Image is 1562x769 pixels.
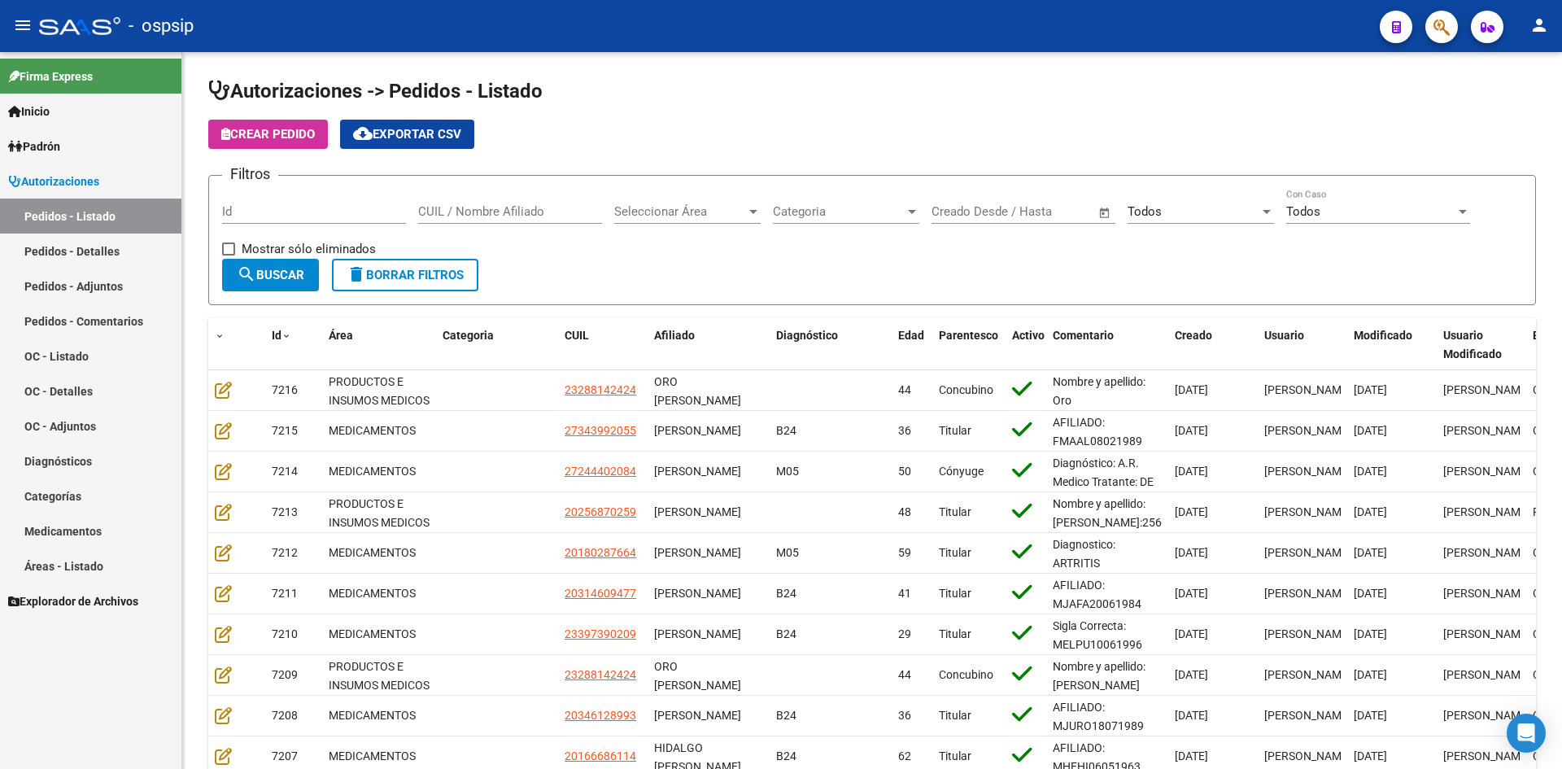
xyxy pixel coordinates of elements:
[565,329,589,342] span: CUIL
[1168,318,1258,372] datatable-header-cell: Creado
[1175,383,1208,396] span: [DATE]
[1264,668,1351,681] span: [PERSON_NAME]
[565,424,636,437] span: 27343992055
[265,318,322,372] datatable-header-cell: Id
[898,709,911,722] span: 36
[208,120,328,149] button: Crear Pedido
[939,546,971,559] span: Titular
[329,465,416,478] span: MEDICAMENTOS
[932,204,997,219] input: Fecha inicio
[654,375,741,407] span: ORO [PERSON_NAME]
[208,80,543,103] span: Autorizaciones -> Pedidos - Listado
[1443,587,1530,600] span: [PERSON_NAME]
[939,505,971,518] span: Titular
[1264,424,1351,437] span: [PERSON_NAME]
[222,163,278,186] h3: Filtros
[1347,318,1437,372] datatable-header-cell: Modificado
[13,15,33,35] mat-icon: menu
[939,749,971,762] span: Titular
[1354,329,1412,342] span: Modificado
[436,318,558,372] datatable-header-cell: Categoria
[1264,709,1351,722] span: [PERSON_NAME]
[773,204,905,219] span: Categoria
[1443,546,1530,559] span: [PERSON_NAME]
[329,546,416,559] span: MEDICAMENTOS
[1175,546,1208,559] span: [DATE]
[565,627,636,640] span: 23397390209
[565,709,636,722] span: 20346128993
[1354,587,1387,600] span: [DATE]
[614,204,746,219] span: Seleccionar Área
[654,546,741,559] span: [PERSON_NAME]
[1354,546,1387,559] span: [DATE]
[237,268,304,282] span: Buscar
[1012,329,1045,342] span: Activo
[1443,465,1530,478] span: [PERSON_NAME]
[1354,383,1387,396] span: [DATE]
[332,259,478,291] button: Borrar Filtros
[272,587,298,600] span: 7211
[1175,424,1208,437] span: [DATE]
[1264,749,1351,762] span: [PERSON_NAME]
[272,668,298,681] span: 7209
[1175,587,1208,600] span: [DATE]
[272,546,298,559] span: 7212
[898,587,911,600] span: 41
[565,546,636,559] span: 20180287664
[654,587,741,600] span: [PERSON_NAME]
[776,627,796,640] span: B24
[939,329,998,342] span: Parentesco
[1053,497,1194,658] span: Nombre y apellido: [PERSON_NAME]:25687025 Dirección: [STREET_ADDRESS][PERSON_NAME] Teléfono Mio [...
[654,424,741,437] span: [PERSON_NAME]
[898,505,911,518] span: 48
[776,329,838,342] span: Diagnóstico
[329,749,416,762] span: MEDICAMENTOS
[898,546,911,559] span: 59
[1053,375,1194,555] span: Nombre y apellido: Oro [PERSON_NAME]:28814242 Paciente internada en el Sanatorio San [PERSON_NAME...
[272,505,298,518] span: 7213
[329,660,430,692] span: PRODUCTOS E INSUMOS MEDICOS
[1096,203,1115,222] button: Open calendar
[565,668,636,681] span: 23288142424
[1128,204,1162,219] span: Todos
[1354,627,1387,640] span: [DATE]
[329,497,430,529] span: PRODUCTOS E INSUMOS MEDICOS
[129,8,194,44] span: - ospsip
[1264,505,1351,518] span: [PERSON_NAME]
[565,749,636,762] span: 20166686114
[1443,424,1530,437] span: [PERSON_NAME]
[272,465,298,478] span: 7214
[8,173,99,190] span: Autorizaciones
[648,318,770,372] datatable-header-cell: Afiliado
[939,627,971,640] span: Titular
[1443,668,1530,681] span: [PERSON_NAME]
[892,318,932,372] datatable-header-cell: Edad
[654,505,741,518] span: [PERSON_NAME]
[1529,15,1549,35] mat-icon: person
[8,138,60,155] span: Padrón
[347,268,464,282] span: Borrar Filtros
[1006,318,1046,372] datatable-header-cell: Activo
[565,587,636,600] span: 20314609477
[898,465,911,478] span: 50
[222,259,319,291] button: Buscar
[898,424,911,437] span: 36
[776,749,796,762] span: B24
[1046,318,1168,372] datatable-header-cell: Comentario
[558,318,648,372] datatable-header-cell: CUIL
[1443,329,1502,360] span: Usuario Modificado
[654,709,741,722] span: [PERSON_NAME]
[654,627,741,640] span: [PERSON_NAME]
[8,68,93,85] span: Firma Express
[932,318,1006,372] datatable-header-cell: Parentesco
[443,329,494,342] span: Categoria
[8,103,50,120] span: Inicio
[776,546,799,559] span: M05
[1012,204,1091,219] input: Fecha fin
[898,383,911,396] span: 44
[1264,627,1351,640] span: [PERSON_NAME]
[353,127,461,142] span: Exportar CSV
[272,709,298,722] span: 7208
[1437,318,1526,372] datatable-header-cell: Usuario Modificado
[939,424,971,437] span: Titular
